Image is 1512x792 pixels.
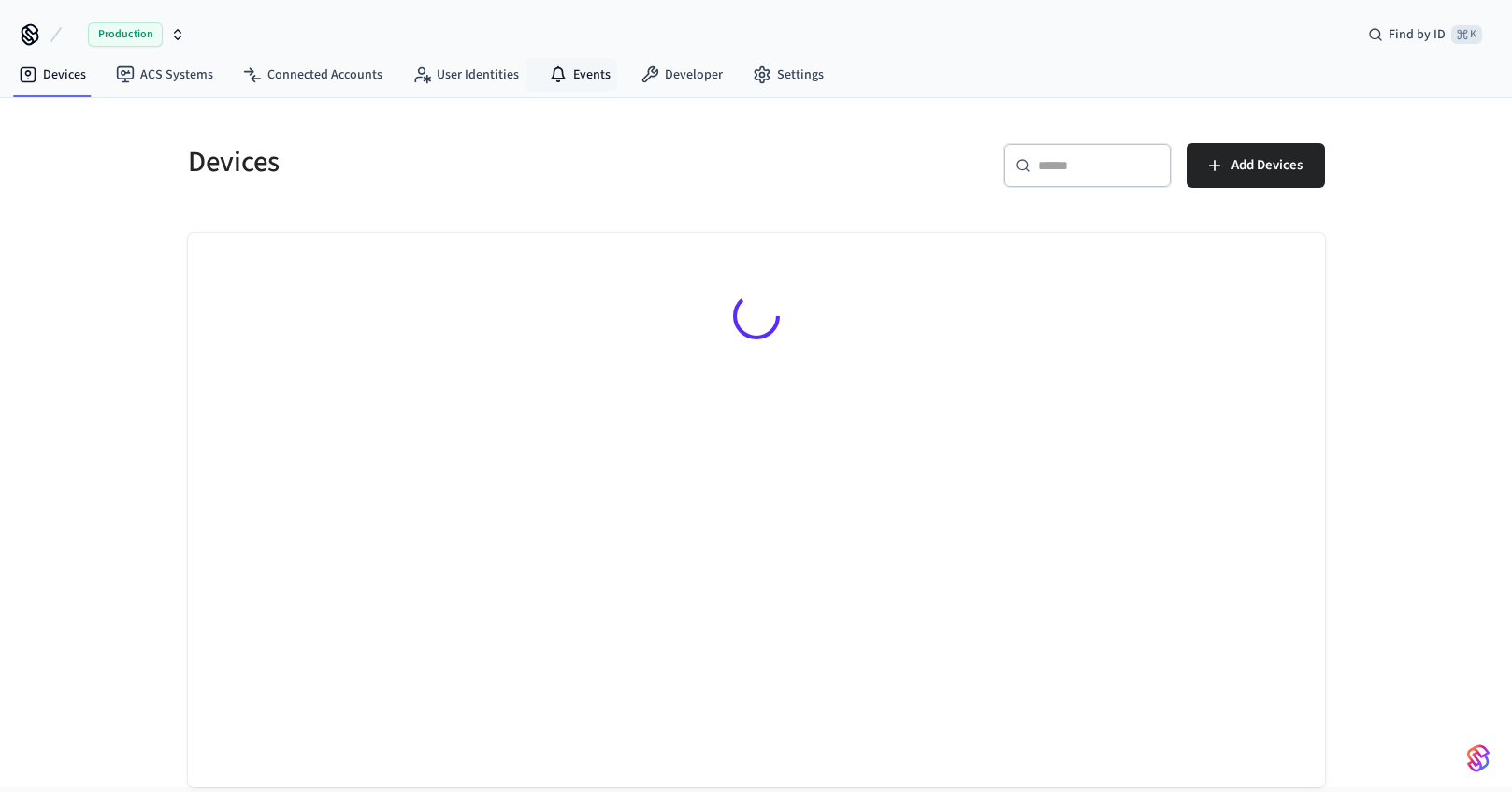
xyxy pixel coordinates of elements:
[1231,153,1303,178] span: Add Devices
[534,58,626,92] a: Events
[1353,18,1497,51] div: Find by ID⌘ K
[228,58,397,92] a: Connected Accounts
[88,22,163,47] span: Production
[188,143,745,181] h5: Devices
[4,58,101,92] a: Devices
[1187,143,1325,188] button: Add Devices
[397,58,534,92] a: User Identities
[1389,25,1446,44] span: Find by ID
[738,58,839,92] a: Settings
[626,58,738,92] a: Developer
[101,58,228,92] a: ACS Systems
[1451,25,1482,44] span: ⌘ K
[1467,743,1490,773] img: SeamLogoGradient.69752ec5.svg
